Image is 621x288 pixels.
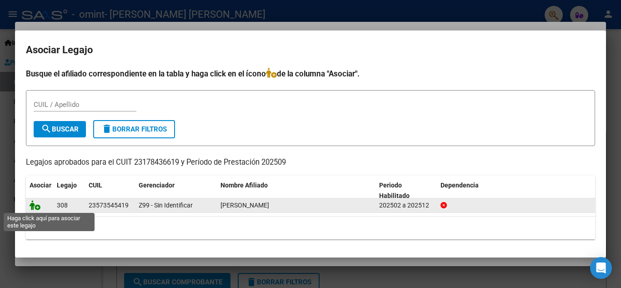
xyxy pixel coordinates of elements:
div: 1 registros [26,217,595,239]
datatable-header-cell: CUIL [85,176,135,206]
span: 308 [57,202,68,209]
mat-icon: delete [101,123,112,134]
span: Z99 - Sin Identificar [139,202,193,209]
button: Buscar [34,121,86,137]
datatable-header-cell: Periodo Habilitado [376,176,437,206]
div: 202502 a 202512 [379,200,433,211]
span: Dependencia [441,182,479,189]
h4: Busque el afiliado correspondiente en la tabla y haga click en el ícono de la columna "Asociar". [26,68,595,80]
span: Gerenciador [139,182,175,189]
datatable-header-cell: Dependencia [437,176,596,206]
datatable-header-cell: Asociar [26,176,53,206]
span: Buscar [41,125,79,133]
span: Borrar Filtros [101,125,167,133]
span: PRINZI FRANCISCO [220,202,269,209]
span: Legajo [57,182,77,189]
datatable-header-cell: Gerenciador [135,176,217,206]
mat-icon: search [41,123,52,134]
button: Borrar Filtros [93,120,175,138]
datatable-header-cell: Nombre Afiliado [217,176,376,206]
h2: Asociar Legajo [26,41,595,59]
datatable-header-cell: Legajo [53,176,85,206]
div: Open Intercom Messenger [590,257,612,279]
p: Legajos aprobados para el CUIT 23178436619 y Período de Prestación 202509 [26,157,595,168]
span: Asociar [30,182,51,189]
span: Periodo Habilitado [379,182,410,199]
div: 23573545419 [89,200,129,211]
span: CUIL [89,182,102,189]
span: Nombre Afiliado [220,182,268,189]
